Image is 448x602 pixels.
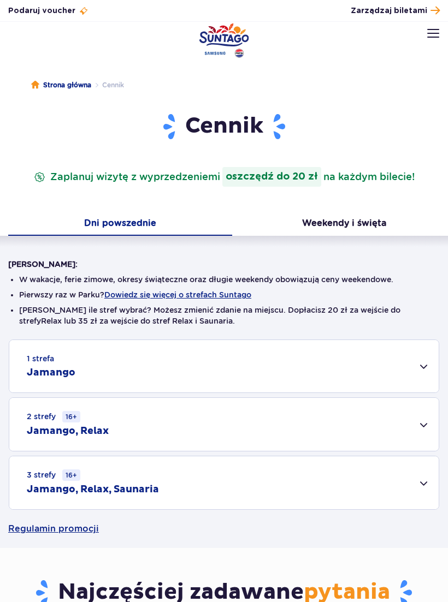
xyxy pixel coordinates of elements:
[27,353,54,364] small: 1 strefa
[27,425,109,438] h2: Jamango, Relax
[8,260,78,269] strong: [PERSON_NAME]:
[222,167,321,187] strong: oszczędź do 20 zł
[27,411,80,422] small: 2 strefy
[62,411,80,422] small: 16+
[62,469,80,481] small: 16+
[8,213,232,236] button: Dni powszednie
[427,29,439,38] img: Open menu
[8,112,440,141] h1: Cennik
[199,23,249,58] a: Park of Poland
[8,5,89,16] a: Podaruj voucher
[27,366,75,379] h2: Jamango
[8,5,75,16] span: Podaruj voucher
[19,305,429,326] li: [PERSON_NAME] ile stref wybrać? Możesz zmienić zdanie na miejscu. Dopłacisz 20 zł za wejście do s...
[104,290,251,299] button: Dowiedz się więcej o strefach Suntago
[351,5,427,16] span: Zarządzaj biletami
[31,80,91,91] a: Strona główna
[351,3,440,18] a: Zarządzaj biletami
[27,469,80,481] small: 3 strefy
[32,167,417,187] p: Zaplanuj wizytę z wyprzedzeniem na każdym bilecie!
[27,483,159,496] h2: Jamango, Relax, Saunaria
[19,289,429,300] li: Pierwszy raz w Parku?
[91,80,124,91] li: Cennik
[19,274,429,285] li: W wakacje, ferie zimowe, okresy świąteczne oraz długie weekendy obowiązują ceny weekendowe.
[8,510,440,548] a: Regulamin promocji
